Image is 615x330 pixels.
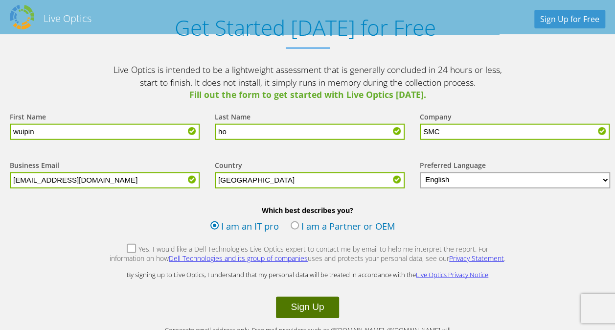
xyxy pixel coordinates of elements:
label: Business Email [10,161,59,172]
img: Dell Dpack [10,5,34,29]
input: Start typing to search for a country [215,172,405,189]
p: Live Optics is intended to be a lightweight assessment that is generally concluded in 24 hours or... [112,64,503,101]
button: Sign Up [276,297,339,318]
label: Last Name [215,112,251,124]
h2: Live Optics [44,12,91,25]
label: Preferred Language [420,161,486,172]
label: Country [215,161,242,172]
p: By signing up to Live Optics, I understand that my personal data will be treated in accordance wi... [112,270,503,280]
a: Live Optics Privacy Notice [416,270,488,279]
label: Yes, I would like a Dell Technologies Live Optics expert to contact me by email to help me interp... [109,244,506,265]
label: Company [420,112,452,124]
a: Sign Up for Free [534,10,605,28]
span: Fill out the form to get started with Live Optics [DATE]. [112,89,503,101]
label: I am an IT pro [210,220,279,235]
label: I am a Partner or OEM [291,220,395,235]
a: Privacy Statement [449,254,504,263]
a: Dell Technologies and its group of companies [169,254,308,263]
label: First Name [10,112,46,124]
